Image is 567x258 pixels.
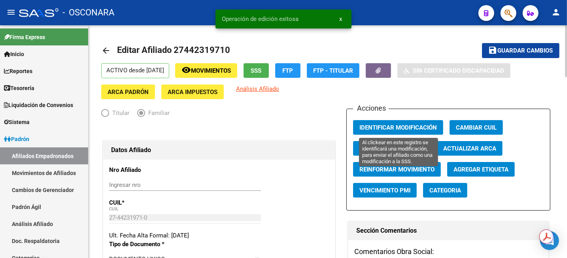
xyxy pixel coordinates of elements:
[109,231,329,240] div: Ult. Fecha Alta Formal: [DATE]
[109,198,175,207] p: CUIL
[236,85,279,92] span: Análisis Afiliado
[109,109,129,117] span: Titular
[551,8,561,17] mat-icon: person
[244,63,269,78] button: SSS
[443,145,496,152] span: Actualizar ARCA
[4,67,32,75] span: Reportes
[353,103,389,114] h3: Acciones
[222,15,299,23] span: Operación de edición exitosa
[175,63,237,78] button: Movimientos
[498,47,553,55] span: Guardar cambios
[339,15,342,23] span: x
[429,187,461,194] span: Categoria
[275,63,301,78] button: FTP
[145,109,170,117] span: Familiar
[168,89,217,96] span: ARCA Impuestos
[101,46,111,55] mat-icon: arrow_back
[6,8,16,17] mat-icon: menu
[4,50,24,58] span: Inicio
[488,45,498,55] mat-icon: save
[4,135,29,143] span: Padrón
[4,84,34,92] span: Tesorería
[353,141,431,156] button: Agregar Movimiento
[333,12,348,26] button: x
[354,246,542,257] h3: Comentarios Obra Social:
[353,162,441,177] button: Reinformar Movimiento
[356,224,541,237] h1: Sección Comentarios
[450,120,503,135] button: Cambiar CUIL
[161,85,224,99] button: ARCA Impuestos
[397,63,510,78] button: Sin Certificado Discapacidad
[191,67,231,74] span: Movimientos
[181,65,191,75] mat-icon: remove_red_eye
[313,67,353,74] span: FTP - Titular
[109,166,175,174] p: Nro Afiliado
[359,166,435,173] span: Reinformar Movimiento
[456,124,497,131] span: Cambiar CUIL
[108,89,149,96] span: ARCA Padrón
[283,67,293,74] span: FTP
[482,43,559,58] button: Guardar cambios
[359,187,410,194] span: Vencimiento PMI
[101,111,178,118] mat-radio-group: Elija una opción
[4,101,73,109] span: Liquidación de Convenios
[4,118,30,126] span: Sistema
[353,120,443,135] button: Identificar Modificación
[353,183,417,198] button: Vencimiento PMI
[109,240,175,249] p: Tipo de Documento *
[454,166,508,173] span: Agregar Etiqueta
[62,4,114,21] span: - OSCONARA
[4,33,45,41] span: Firma Express
[101,85,155,99] button: ARCA Padrón
[423,183,467,198] button: Categoria
[251,67,262,74] span: SSS
[117,45,230,55] span: Editar Afiliado 27442319710
[111,144,327,156] h1: Datos Afiliado
[101,63,169,78] p: ACTIVO desde [DATE]
[359,145,424,152] span: Agregar Movimiento
[359,124,437,131] span: Identificar Modificación
[413,67,504,74] span: Sin Certificado Discapacidad
[447,162,515,177] button: Agregar Etiqueta
[437,141,503,156] button: Actualizar ARCA
[307,63,359,78] button: FTP - Titular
